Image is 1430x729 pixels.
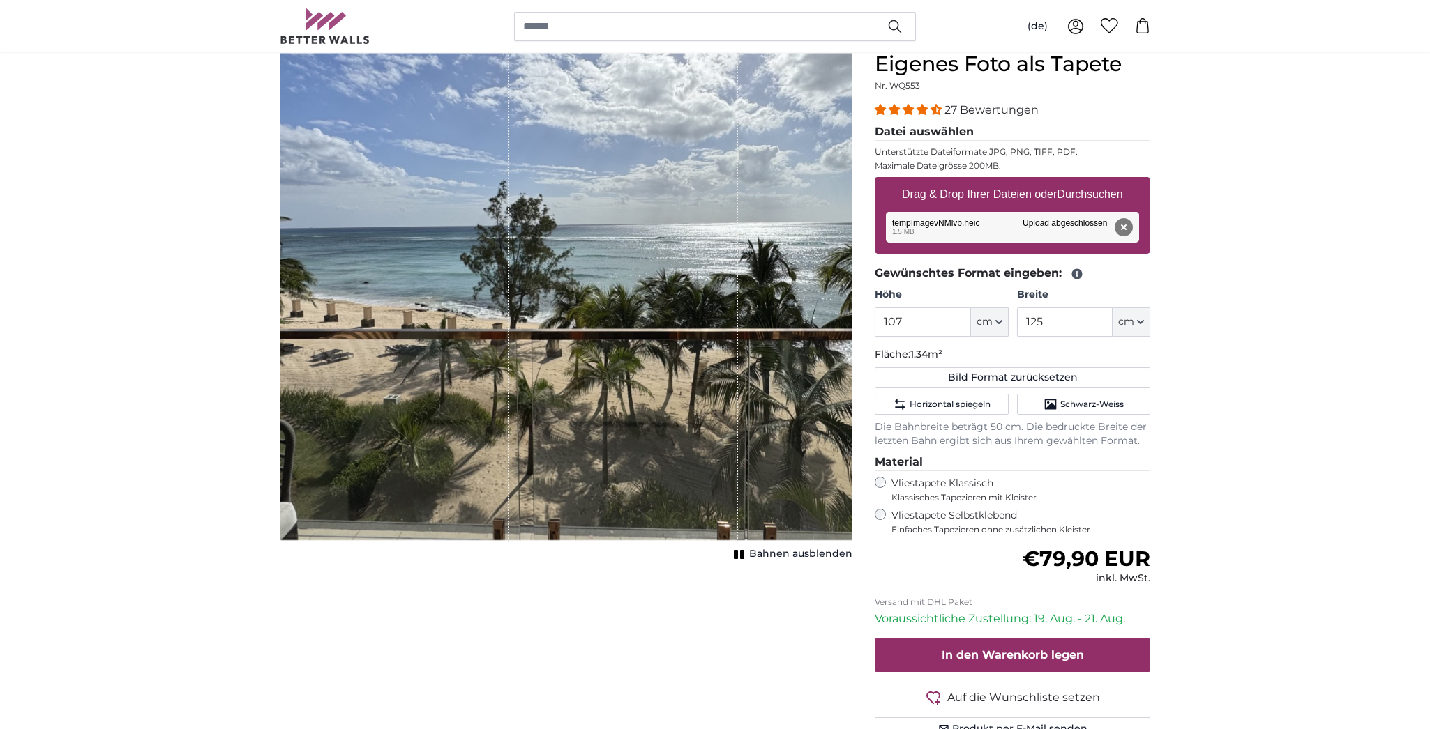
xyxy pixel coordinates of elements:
span: cm [977,315,993,329]
button: Schwarz-Weiss [1017,394,1150,415]
span: Horizontal spiegeln [910,399,991,410]
p: Die Bahnbreite beträgt 50 cm. Die bedruckte Breite der letzten Bahn ergibt sich aus Ihrem gewählt... [875,420,1150,448]
button: Bahnen ausblenden [730,544,852,564]
button: Horizontal spiegeln [875,394,1008,415]
span: In den Warenkorb legen [942,648,1084,661]
legend: Gewünschtes Format eingeben: [875,265,1150,282]
div: inkl. MwSt. [1023,571,1150,585]
p: Maximale Dateigrösse 200MB. [875,160,1150,171]
button: (de) [1016,14,1059,39]
label: Breite [1017,288,1150,302]
label: Drag & Drop Ihrer Dateien oder [896,181,1129,208]
button: cm [1113,307,1150,337]
p: Voraussichtliche Zustellung: 19. Aug. - 21. Aug. [875,611,1150,627]
label: Höhe [875,288,1008,302]
span: 4.41 stars [875,103,944,116]
span: Auf die Wunschliste setzen [947,689,1100,706]
span: Klassisches Tapezieren mit Kleister [891,492,1138,503]
span: Schwarz-Weiss [1060,399,1124,410]
button: In den Warenkorb legen [875,638,1150,672]
div: 1 of 1 [280,52,852,564]
span: Bahnen ausblenden [749,547,852,561]
p: Versand mit DHL Paket [875,597,1150,608]
h1: Eigenes Foto als Tapete [875,52,1150,77]
legend: Material [875,454,1150,471]
span: Einfaches Tapezieren ohne zusätzlichen Kleister [891,524,1150,535]
label: Vliestapete Selbstklebend [891,509,1150,535]
p: Unterstützte Dateiformate JPG, PNG, TIFF, PDF. [875,146,1150,158]
span: 1.34m² [910,348,942,360]
span: €79,90 EUR [1023,546,1150,571]
span: cm [1118,315,1134,329]
label: Vliestapete Klassisch [891,477,1138,503]
img: Betterwalls [280,8,370,44]
legend: Datei auswählen [875,123,1150,141]
button: Auf die Wunschliste setzen [875,689,1150,706]
span: Nr. WQ553 [875,80,920,91]
u: Durchsuchen [1058,188,1123,200]
p: Fläche: [875,348,1150,362]
span: 27 Bewertungen [944,103,1039,116]
button: cm [971,307,1009,337]
button: Bild Format zurücksetzen [875,367,1150,388]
